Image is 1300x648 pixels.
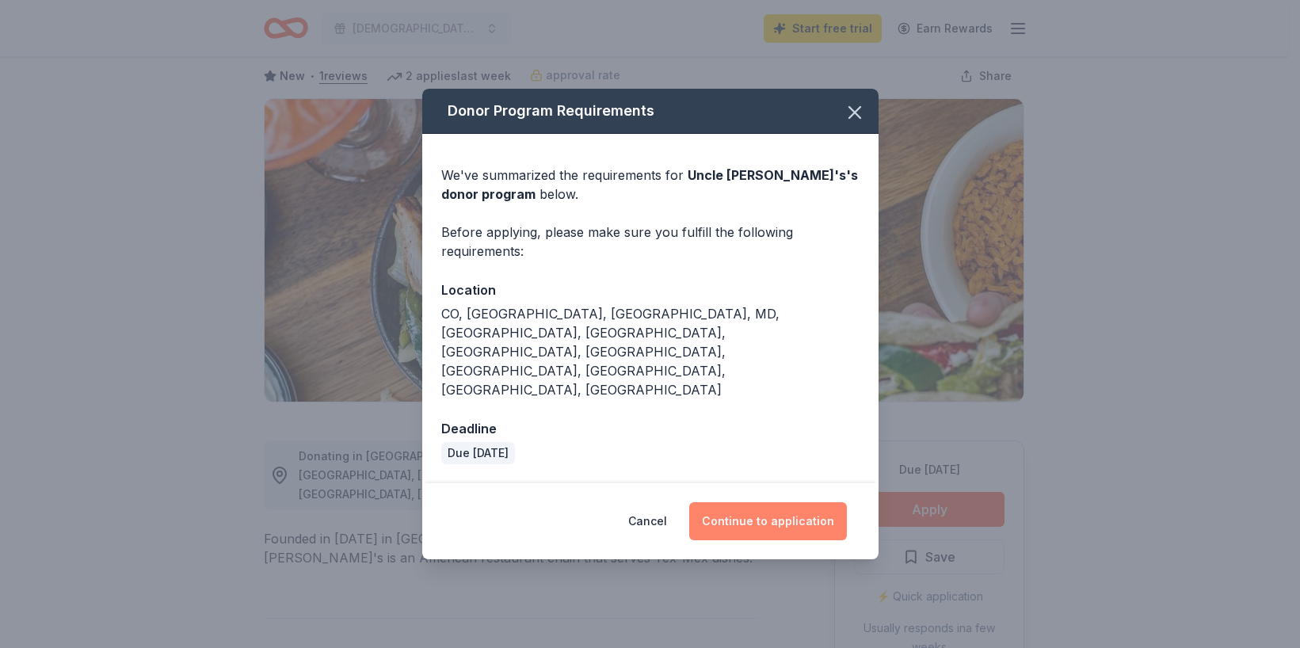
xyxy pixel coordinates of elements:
[441,280,860,300] div: Location
[441,223,860,261] div: Before applying, please make sure you fulfill the following requirements:
[628,502,667,540] button: Cancel
[422,89,879,134] div: Donor Program Requirements
[441,442,515,464] div: Due [DATE]
[441,304,860,399] div: CO, [GEOGRAPHIC_DATA], [GEOGRAPHIC_DATA], MD, [GEOGRAPHIC_DATA], [GEOGRAPHIC_DATA], [GEOGRAPHIC_D...
[689,502,847,540] button: Continue to application
[441,418,860,439] div: Deadline
[441,166,860,204] div: We've summarized the requirements for below.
